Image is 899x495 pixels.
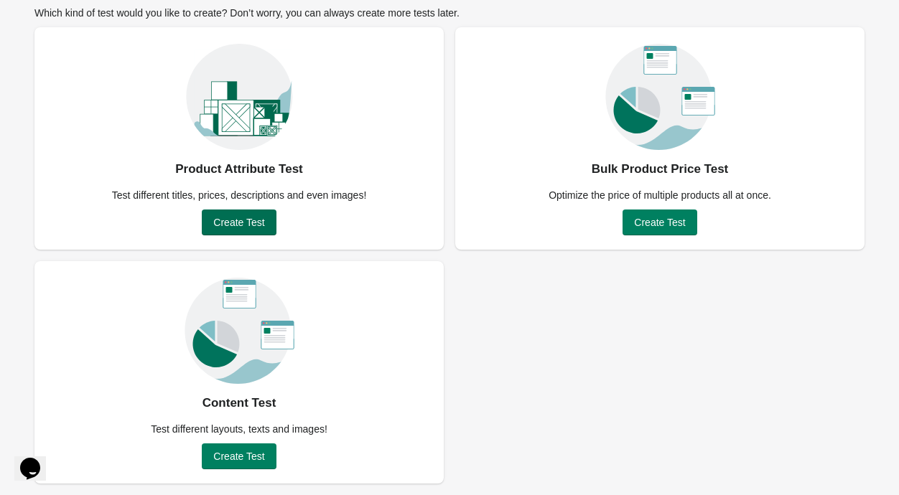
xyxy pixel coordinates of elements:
div: Test different titles, prices, descriptions and even images! [103,188,376,202]
div: Bulk Product Price Test [592,158,729,181]
span: Create Test [213,217,264,228]
span: Create Test [634,217,685,228]
button: Create Test [202,209,276,235]
div: Test different layouts, texts and images! [142,422,336,436]
button: Create Test [623,209,697,235]
iframe: chat widget [14,438,60,481]
div: Product Attribute Test [175,158,303,181]
div: Optimize the price of multiple products all at once. [540,188,780,202]
div: Content Test [202,392,276,415]
button: Create Test [202,443,276,469]
span: Create Test [213,451,264,462]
